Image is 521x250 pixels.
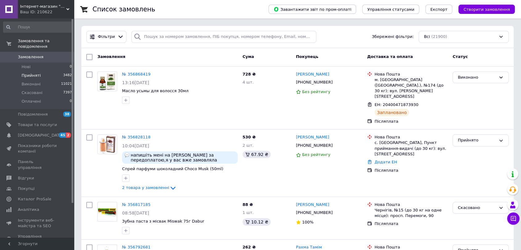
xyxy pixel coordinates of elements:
span: Замовлення [97,54,125,59]
span: Скасовані [22,90,43,96]
span: напишіть мені на [PERSON_NAME] за передоплатою,я у вас вже замовляла парфуми [131,153,235,162]
a: Додати ЕН [375,160,397,164]
input: Пошук за номером замовлення, ПІБ покупця, номером телефону, Email, номером накладної [131,31,316,43]
div: [PHONE_NUMBER] [295,78,334,86]
span: 262 ₴ [243,245,256,249]
span: Виконані [22,81,41,87]
span: 2 шт. [243,143,254,148]
span: Відгуки [18,175,34,181]
div: Нова Пошта [375,72,448,77]
span: Панель управління [18,159,57,170]
a: № 356868419 [122,72,150,76]
button: Завантажити звіт по пром-оплаті [269,5,356,14]
span: 10:04[DATE] [122,143,149,148]
a: [PERSON_NAME] [296,134,329,140]
span: Експорт [430,7,448,12]
span: 728 ₴ [243,72,256,76]
a: Масло усьмы для волосся 30мл [122,88,188,93]
span: Замовлення [18,54,43,60]
a: Фото товару [97,72,117,91]
span: Покупець [296,54,318,59]
div: Післяплата [375,168,448,173]
a: [PERSON_NAME] [296,72,329,77]
span: Управління статусами [367,7,414,12]
div: Нова Пошта [375,244,448,250]
span: Доставка та оплата [367,54,413,59]
span: (21900) [431,34,447,39]
span: 4 шт. [243,80,254,84]
a: № 356817185 [122,202,150,207]
div: 67.92 ₴ [243,151,271,158]
div: [PHONE_NUMBER] [295,141,334,150]
button: Управління статусами [362,5,419,14]
h1: Список замовлень [92,6,155,13]
button: Чат з покупцем [507,212,519,225]
span: [DEMOGRAPHIC_DATA] [18,133,64,138]
div: Післяплата [375,119,448,124]
button: Створити замовлення [458,5,515,14]
div: Нова Пошта [375,134,448,140]
span: 530 ₴ [243,135,256,139]
div: [PHONE_NUMBER] [295,209,334,217]
span: Створити замовлення [463,7,510,12]
a: Спрей парфуми шоколадний Choco Musk (50ml) [122,166,223,171]
span: 11021 [61,81,72,87]
span: 45 [59,133,66,138]
a: 2 товара у замовленні [122,185,177,190]
span: 13:16[DATE] [122,80,149,85]
a: Створити замовлення [452,7,515,11]
span: Без рейтингу [302,89,330,94]
span: 0 [70,64,72,70]
span: 2 товара у замовленні [122,185,169,190]
div: Виконано [458,74,496,81]
img: :speech_balloon: [125,153,129,158]
input: Пошук [3,22,72,33]
span: ЕН: 20400471873930 [375,102,418,107]
div: Чернігів, №15 (до 30 кг на одне місце): просп. Перемоги, 90 [375,207,448,219]
span: Нові [22,64,31,70]
span: Каталог ProSale [18,196,51,202]
button: Експорт [425,5,453,14]
a: [PERSON_NAME] [296,202,329,208]
span: Всі [424,34,430,40]
a: № 356828118 [122,135,150,139]
span: Оплачені [22,99,41,104]
span: Товари та послуги [18,122,57,128]
div: Післяплата [375,221,448,227]
img: Фото товару [98,72,117,91]
span: 7397 [63,90,72,96]
span: Інтернет-магазин "Arabian parfum" [20,4,66,9]
div: с. [GEOGRAPHIC_DATA], Пункт приймання-видачі (до 30 кг): вул. [STREET_ADDRESS] [375,140,448,157]
a: Фото товару [97,134,117,154]
img: Фото товару [98,203,117,220]
div: м. [GEOGRAPHIC_DATA] ([GEOGRAPHIC_DATA].), №174 (до 30 кг): вул. [PERSON_NAME][STREET_ADDRESS] [375,77,448,100]
span: Інструменти веб-майстра та SEO [18,218,57,229]
span: Замовлення та повідомлення [18,38,74,49]
span: Повідомлення [18,112,48,117]
div: Нова Пошта [375,202,448,207]
span: Покупці [18,186,35,191]
a: № 356792681 [122,245,150,249]
span: Показники роботи компанії [18,143,57,154]
span: Аналітика [18,207,39,212]
div: Ваш ID: 210622 [20,9,74,15]
span: 100% [302,220,314,224]
span: Збережені фільтри: [372,34,414,40]
span: Управління сайтом [18,234,57,245]
span: Cума [243,54,254,59]
span: 2 [66,133,71,138]
img: Фото товару [98,135,117,154]
span: Завантажити звіт по пром-оплаті [273,6,351,12]
div: Заплановано [375,109,409,116]
span: Прийняті [22,73,41,78]
div: Скасовано [458,205,496,211]
span: 08:58[DATE] [122,211,149,215]
div: Прийнято [458,137,496,144]
span: Статус [453,54,468,59]
span: Зубна паста з місвак Miswak 75г Dabur [122,219,204,223]
a: Фото товару [97,202,117,222]
span: Фільтри [98,34,115,40]
span: 38 [63,112,71,117]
